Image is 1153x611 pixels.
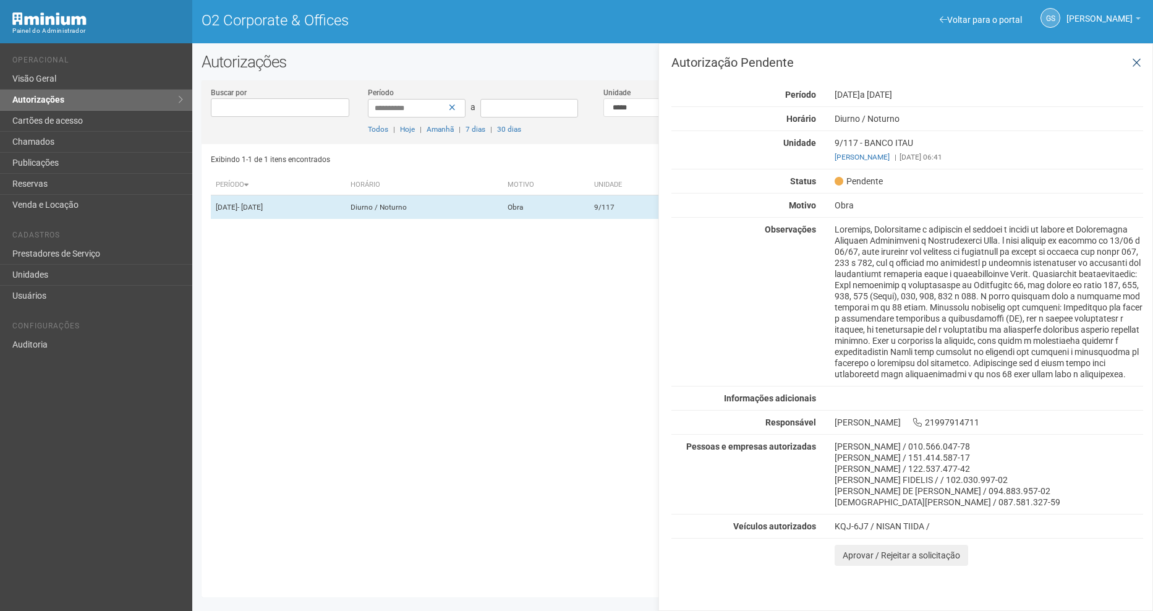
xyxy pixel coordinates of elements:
[765,417,816,427] strong: Responsável
[790,176,816,186] strong: Status
[895,153,896,161] span: |
[825,137,1152,163] div: 9/117 - BANCO ITAU
[202,53,1144,71] h2: Autorizações
[12,56,183,69] li: Operacional
[789,200,816,210] strong: Motivo
[490,125,492,134] span: |
[825,224,1152,380] div: Loremips, Dolorsitame c adipiscin el seddoei t incidi ut labore et Doloremagna Aliquaen Adminimve...
[497,125,521,134] a: 30 dias
[724,393,816,403] strong: Informações adicionais
[825,417,1152,428] div: [PERSON_NAME] 21997914711
[12,322,183,335] li: Configurações
[459,125,461,134] span: |
[835,521,1143,532] div: KQJ-6J7 / NISAN TIIDA /
[211,150,669,169] div: Exibindo 1-1 de 1 itens encontrados
[12,25,183,36] div: Painel do Administrador
[503,195,589,220] td: Obra
[825,113,1152,124] div: Diurno / Noturno
[940,15,1022,25] a: Voltar para o portal
[835,485,1143,497] div: [PERSON_NAME] DE [PERSON_NAME] / 094.883.957-02
[368,87,394,98] label: Período
[211,175,346,195] th: Período
[835,545,968,566] button: Aprovar / Rejeitar a solicitação
[825,200,1152,211] div: Obra
[786,114,816,124] strong: Horário
[211,87,247,98] label: Buscar por
[783,138,816,148] strong: Unidade
[671,56,1143,69] h3: Autorização Pendente
[211,195,346,220] td: [DATE]
[400,125,415,134] a: Hoje
[686,442,816,451] strong: Pessoas e empresas autorizadas
[427,125,454,134] a: Amanhã
[466,125,485,134] a: 7 dias
[835,153,890,161] a: [PERSON_NAME]
[835,463,1143,474] div: [PERSON_NAME] / 122.537.477-42
[237,203,263,211] span: - [DATE]
[368,125,388,134] a: Todos
[202,12,663,28] h1: O2 Corporate & Offices
[860,90,892,100] span: a [DATE]
[12,12,87,25] img: Minium
[835,497,1143,508] div: [DEMOGRAPHIC_DATA][PERSON_NAME] / 087.581.327-59
[1066,2,1133,23] span: Gabriela Souza
[835,474,1143,485] div: [PERSON_NAME] FIDELIS / / 102.030.997-02
[1040,8,1060,28] a: GS
[603,87,631,98] label: Unidade
[12,231,183,244] li: Cadastros
[835,452,1143,463] div: [PERSON_NAME] / 151.414.587-17
[1066,15,1141,25] a: [PERSON_NAME]
[835,441,1143,452] div: [PERSON_NAME] / 010.566.047-78
[346,195,503,220] td: Diurno / Noturno
[835,152,1143,163] div: [DATE] 06:41
[420,125,422,134] span: |
[503,175,589,195] th: Motivo
[765,224,816,234] strong: Observações
[589,175,679,195] th: Unidade
[785,90,816,100] strong: Período
[589,195,679,220] td: 9/117
[346,175,503,195] th: Horário
[825,89,1152,100] div: [DATE]
[470,102,475,112] span: a
[835,176,883,187] span: Pendente
[733,521,816,531] strong: Veículos autorizados
[393,125,395,134] span: |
